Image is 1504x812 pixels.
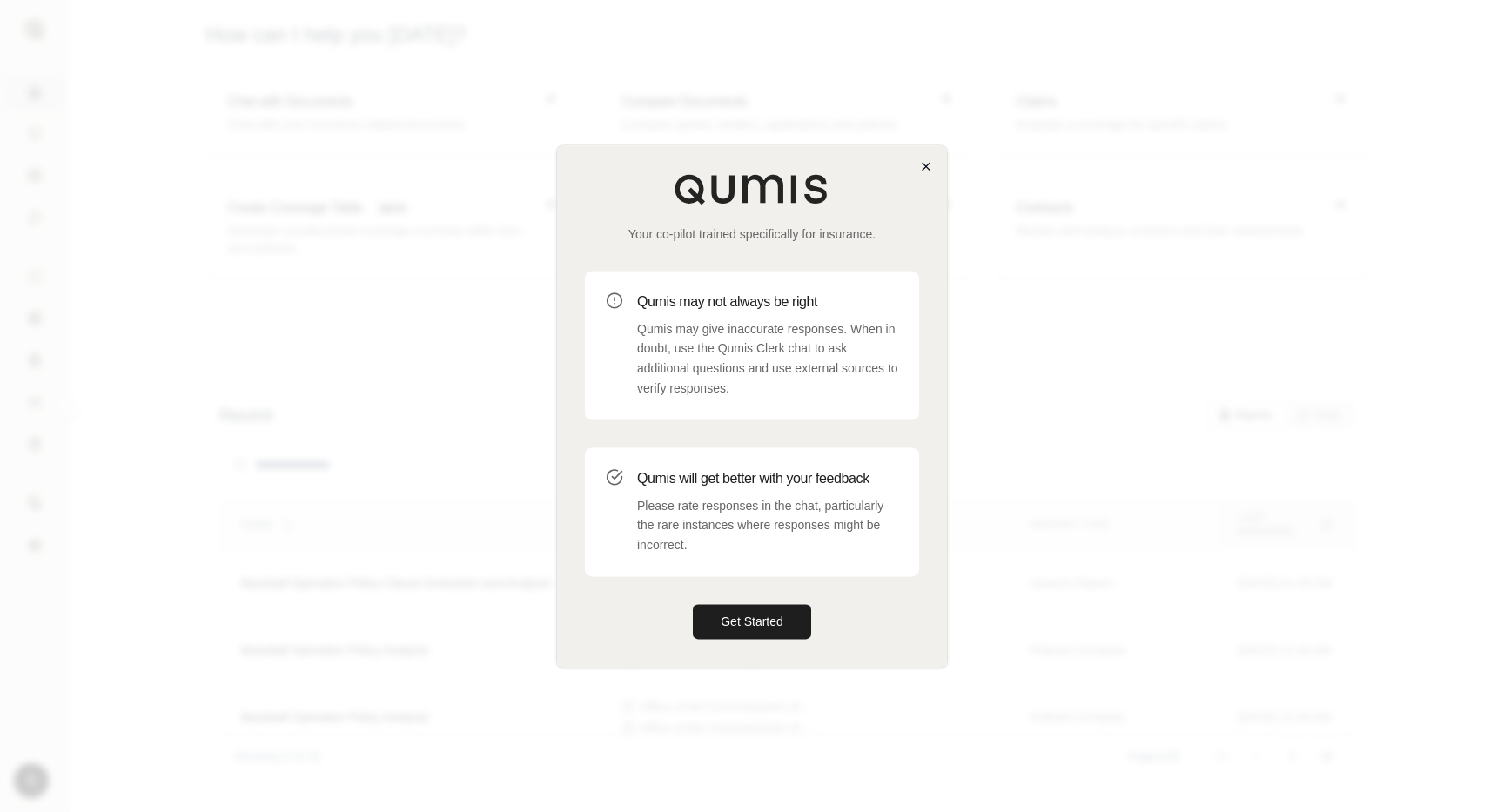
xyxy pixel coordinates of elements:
button: Get Started [693,604,811,639]
img: Qumis Logo [674,173,830,205]
h3: Qumis may not always be right [637,292,898,312]
h3: Qumis will get better with your feedback [637,468,898,489]
p: Qumis may give inaccurate responses. When in doubt, use the Qumis Clerk chat to ask additional qu... [637,319,898,399]
p: Your co-pilot trained specifically for insurance. [585,225,919,243]
p: Please rate responses in the chat, particularly the rare instances where responses might be incor... [637,496,898,555]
